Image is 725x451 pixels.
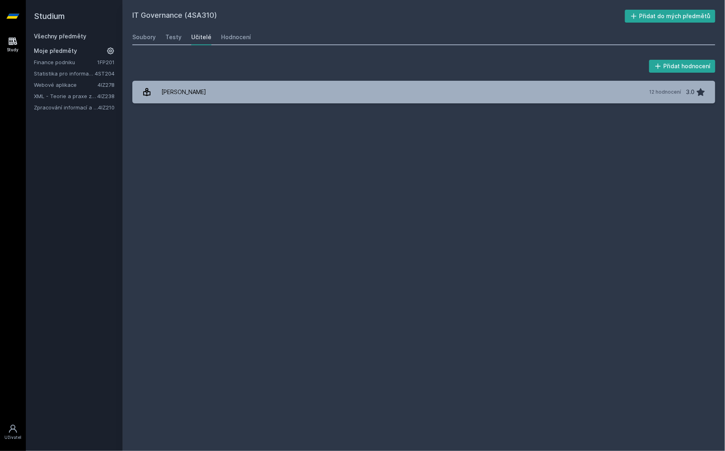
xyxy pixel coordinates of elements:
[686,84,694,100] div: 3.0
[165,33,182,41] div: Testy
[98,104,115,111] a: 4IZ210
[98,82,115,88] a: 4IZ278
[132,29,156,45] a: Soubory
[4,434,21,441] div: Uživatel
[191,33,211,41] div: Učitelé
[7,47,19,53] div: Study
[625,10,716,23] button: Přidat do mých předmětů
[34,103,98,111] a: Zpracování informací a znalostí
[649,89,681,95] div: 12 hodnocení
[34,92,97,100] a: XML - Teorie a praxe značkovacích jazyků
[97,93,115,99] a: 4IZ238
[97,59,115,65] a: 1FP201
[161,84,206,100] div: [PERSON_NAME]
[649,60,716,73] button: Přidat hodnocení
[34,47,77,55] span: Moje předměty
[34,69,95,78] a: Statistika pro informatiky
[221,33,251,41] div: Hodnocení
[34,81,98,89] a: Webové aplikace
[34,33,86,40] a: Všechny předměty
[2,32,24,57] a: Study
[2,420,24,445] a: Uživatel
[221,29,251,45] a: Hodnocení
[95,70,115,77] a: 4ST204
[191,29,211,45] a: Učitelé
[132,81,715,103] a: [PERSON_NAME] 12 hodnocení 3.0
[132,10,625,23] h2: IT Governance (4SA310)
[34,58,97,66] a: Finance podniku
[132,33,156,41] div: Soubory
[165,29,182,45] a: Testy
